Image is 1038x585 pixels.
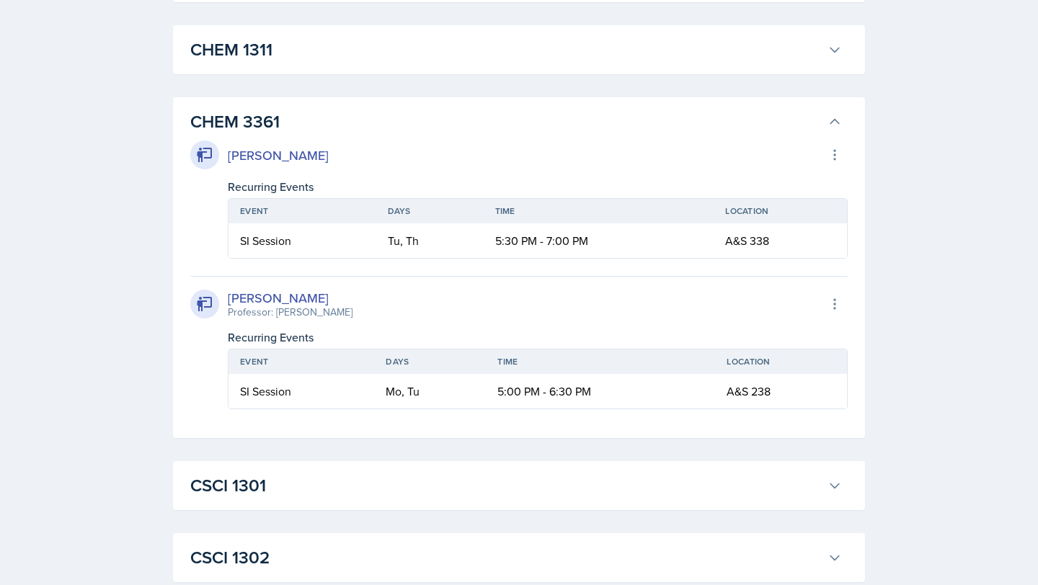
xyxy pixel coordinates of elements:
td: Mo, Tu [374,374,486,408]
div: [PERSON_NAME] [228,288,352,308]
th: Event [229,349,374,374]
th: Days [376,199,484,223]
div: [PERSON_NAME] [228,146,329,165]
th: Days [374,349,486,374]
th: Location [715,349,847,374]
td: 5:00 PM - 6:30 PM [486,374,715,408]
div: Professor: [PERSON_NAME] [228,305,352,320]
h3: CSCI 1301 [190,473,822,499]
div: SI Session [240,232,365,249]
div: SI Session [240,383,363,400]
span: A&S 338 [725,233,769,249]
h3: CHEM 1311 [190,37,822,63]
button: CSCI 1302 [187,542,845,573]
td: Tu, Th [376,223,484,258]
div: Recurring Events [228,178,848,195]
button: CSCI 1301 [187,470,845,501]
th: Location [714,199,847,223]
h3: CSCI 1302 [190,545,822,571]
button: CHEM 3361 [187,106,845,138]
span: A&S 238 [727,383,771,399]
th: Time [484,199,714,223]
button: CHEM 1311 [187,34,845,66]
th: Time [486,349,715,374]
th: Event [229,199,376,223]
td: 5:30 PM - 7:00 PM [484,223,714,258]
div: Recurring Events [228,329,848,346]
h3: CHEM 3361 [190,109,822,135]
